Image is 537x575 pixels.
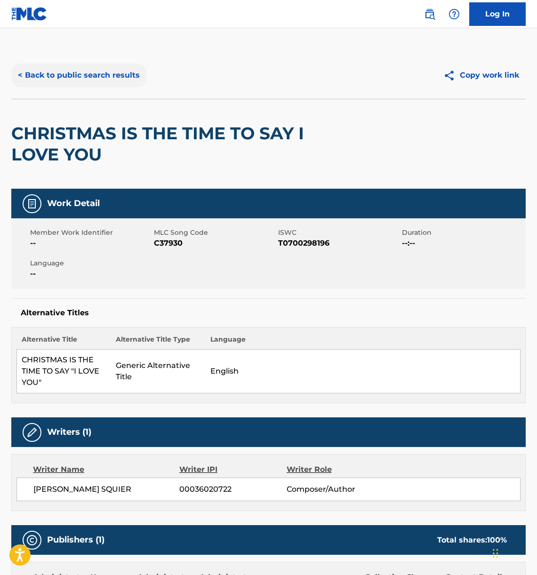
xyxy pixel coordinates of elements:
h5: Work Detail [47,198,100,209]
img: search [424,8,435,20]
span: C37930 [154,238,275,249]
span: 00036020722 [179,484,286,495]
a: Log In [469,2,526,26]
td: Generic Alternative Title [111,350,206,393]
h5: Alternative Titles [21,308,516,318]
span: Duration [402,228,523,238]
iframe: Chat Widget [490,530,537,575]
img: MLC Logo [11,7,48,21]
td: CHRISTMAS IS THE TIME TO SAY "I LOVE YOU" [17,350,112,393]
th: Alternative Title Type [111,335,206,350]
div: Drag [493,539,498,567]
span: 100 % [487,535,507,544]
button: Copy work link [437,64,526,87]
th: Language [206,335,521,350]
img: Work Detail [26,198,38,209]
span: MLC Song Code [154,228,275,238]
span: Language [30,258,152,268]
span: -- [30,268,152,280]
span: --:-- [402,238,523,249]
td: English [206,350,521,393]
span: Composer/Author [287,484,384,495]
div: Writer Role [287,464,384,475]
div: Total shares: [437,535,507,546]
span: Member Work Identifier [30,228,152,238]
img: Publishers [26,535,38,546]
div: Writer Name [33,464,179,475]
h5: Writers (1) [47,427,91,438]
span: [PERSON_NAME] SQUIER [33,484,179,495]
a: Public Search [420,5,439,24]
span: ISWC [278,228,400,238]
div: Help [445,5,464,24]
div: Writer IPI [179,464,287,475]
h5: Publishers (1) [47,535,104,545]
h2: CHRISTMAS IS THE TIME TO SAY I LOVE YOU [11,123,320,165]
th: Alternative Title [17,335,112,350]
img: Copy work link [443,70,460,81]
button: < Back to public search results [11,64,146,87]
img: Writers [26,427,38,438]
span: -- [30,238,152,249]
img: help [449,8,460,20]
span: T0700298196 [278,238,400,249]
